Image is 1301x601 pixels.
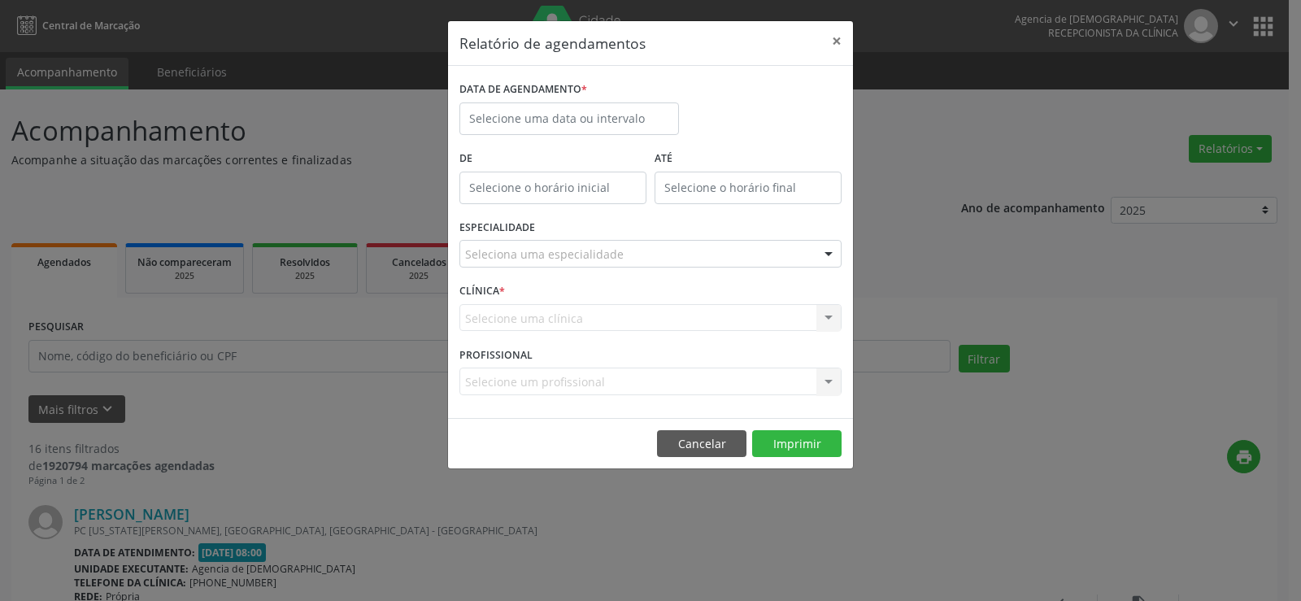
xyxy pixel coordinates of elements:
[655,172,842,204] input: Selecione o horário final
[459,77,587,102] label: DATA DE AGENDAMENTO
[459,172,646,204] input: Selecione o horário inicial
[459,33,646,54] h5: Relatório de agendamentos
[459,146,646,172] label: De
[459,216,535,241] label: ESPECIALIDADE
[657,430,746,458] button: Cancelar
[820,21,853,61] button: Close
[459,102,679,135] input: Selecione uma data ou intervalo
[752,430,842,458] button: Imprimir
[655,146,842,172] label: ATÉ
[459,342,533,368] label: PROFISSIONAL
[465,246,624,263] span: Seleciona uma especialidade
[459,279,505,304] label: CLÍNICA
